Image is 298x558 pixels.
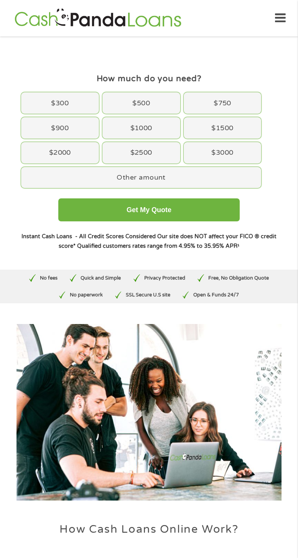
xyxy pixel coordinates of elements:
[102,92,180,114] div: $500
[102,117,180,139] div: $1000
[126,291,170,299] p: SSL Secure U.S site
[81,275,121,282] p: Quick and Simple
[16,324,282,501] img: Quick loans online payday loans
[12,7,183,29] img: GetLoanNow Logo
[21,92,99,114] div: $300
[21,142,99,164] div: $2000
[19,73,278,84] h4: How much do you need?
[59,233,277,249] strong: Our site does NOT affect your FICO ® credit score*
[3,524,295,535] h2: How Cash Loans Online Work?
[77,243,239,249] strong: Qualified customers rates range from 4.95% to 35.95% APR¹
[70,291,103,299] p: No paperwork
[21,117,99,139] div: $900
[184,142,262,164] div: $3000
[21,233,156,240] strong: Instant Cash Loans - All Credit Scores Considered
[184,117,262,139] div: $1500
[193,291,239,299] p: Open & Funds 24/7
[102,142,180,164] div: $2500
[144,275,185,282] p: Privacy Protected
[40,275,58,282] p: No fees
[184,92,262,114] div: $750
[208,275,269,282] p: Free, No Obligation Quote
[21,167,262,188] div: Other amount
[58,198,240,221] button: Get My Quote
